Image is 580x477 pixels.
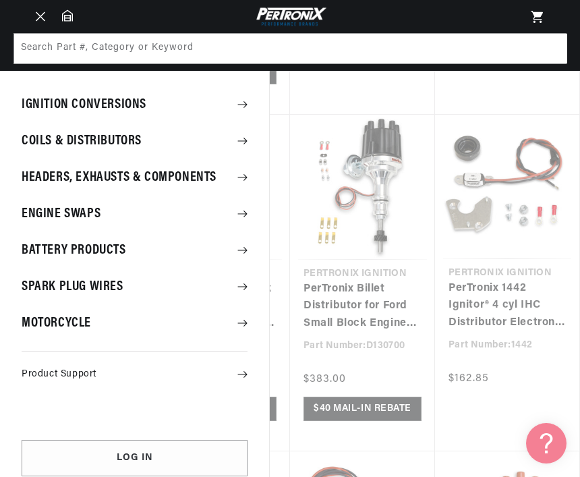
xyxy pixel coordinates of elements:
summary: Menu [26,9,55,24]
a: Log in [22,440,248,476]
input: Search Part #, Category or Keyword [14,34,567,63]
a: Garage: 0 item(s) [62,9,73,22]
img: Pertronix [253,5,327,28]
button: Search Part #, Category or Keyword [536,34,566,63]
